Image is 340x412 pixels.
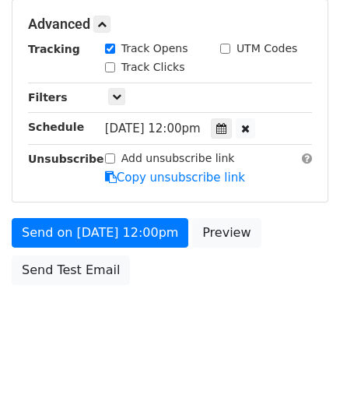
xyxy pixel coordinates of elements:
label: UTM Codes [237,40,297,57]
iframe: Chat Widget [262,337,340,412]
a: Send on [DATE] 12:00pm [12,218,188,248]
strong: Tracking [28,43,80,55]
strong: Unsubscribe [28,153,104,165]
label: Add unsubscribe link [121,150,235,167]
strong: Schedule [28,121,84,133]
label: Track Opens [121,40,188,57]
strong: Filters [28,91,68,104]
label: Track Clicks [121,59,185,76]
a: Send Test Email [12,255,130,285]
h5: Advanced [28,16,312,33]
span: [DATE] 12:00pm [105,121,201,136]
a: Preview [192,218,261,248]
a: Copy unsubscribe link [105,171,245,185]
